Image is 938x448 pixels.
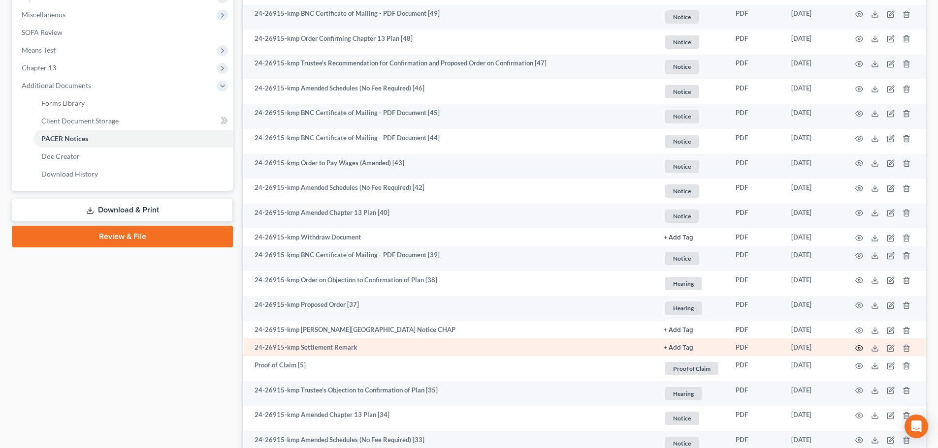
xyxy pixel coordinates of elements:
[33,148,233,165] a: Doc Creator
[783,356,843,381] td: [DATE]
[33,112,233,130] a: Client Document Storage
[664,343,720,352] a: + Add Tag
[243,79,656,104] td: 24-26915-kmp Amended Schedules (No Fee Required) [46]
[783,338,843,356] td: [DATE]
[33,94,233,112] a: Forms Library
[243,179,656,204] td: 24-26915-kmp Amended Schedules (No Fee Required) [42]
[22,81,91,90] span: Additional Documents
[728,179,783,204] td: PDF
[14,24,233,41] a: SOFA Review
[664,183,720,199] a: Notice
[665,10,699,24] span: Notice
[243,296,656,321] td: 24-26915-kmp Proposed Order [37]
[12,226,233,247] a: Review & File
[243,356,656,381] td: Proof of Claim [5]
[22,46,56,54] span: Means Test
[665,110,699,123] span: Notice
[664,410,720,426] a: Notice
[41,99,85,107] span: Forms Library
[664,275,720,292] a: Hearing
[664,325,720,334] a: + Add Tag
[783,271,843,296] td: [DATE]
[905,415,928,438] div: Open Intercom Messenger
[664,235,693,241] button: + Add Tag
[243,5,656,30] td: 24-26915-kmp BNC Certificate of Mailing - PDF Document [49]
[664,59,720,75] a: Notice
[243,381,656,406] td: 24-26915-kmp Trustee's Objection to Confirmation of Plan [35]
[665,209,699,223] span: Notice
[665,412,699,425] span: Notice
[243,55,656,80] td: 24-26915-kmp Trustee's Recommendation for Confirmation and Proposed Order on Confirmation [47]
[664,34,720,50] a: Notice
[783,321,843,338] td: [DATE]
[783,406,843,431] td: [DATE]
[243,321,656,338] td: 24-26915-kmp [PERSON_NAME][GEOGRAPHIC_DATA] Notice CHAP
[728,228,783,246] td: PDF
[728,296,783,321] td: PDF
[665,387,702,400] span: Hearing
[664,250,720,267] a: Notice
[665,85,699,98] span: Notice
[728,79,783,104] td: PDF
[243,228,656,246] td: 24-26915-kmp Withdraw Document
[783,204,843,229] td: [DATE]
[664,158,720,175] a: Notice
[664,327,693,333] button: + Add Tag
[783,55,843,80] td: [DATE]
[728,246,783,271] td: PDF
[243,154,656,179] td: 24-26915-kmp Order to Pay Wages (Amended) [43]
[783,129,843,154] td: [DATE]
[664,386,720,402] a: Hearing
[665,277,702,290] span: Hearing
[243,406,656,431] td: 24-26915-kmp Amended Chapter 13 Plan [34]
[243,104,656,129] td: 24-26915-kmp BNC Certificate of Mailing - PDF Document [45]
[664,133,720,149] a: Notice
[243,204,656,229] td: 24-26915-kmp Amended Chapter 13 Plan [40]
[728,55,783,80] td: PDF
[41,134,88,143] span: PACER Notices
[783,5,843,30] td: [DATE]
[22,63,56,72] span: Chapter 13
[728,406,783,431] td: PDF
[243,271,656,296] td: 24-26915-kmp Order on Objection to Confirmation of Plan [38]
[728,129,783,154] td: PDF
[665,301,702,315] span: Hearing
[664,208,720,224] a: Notice
[783,246,843,271] td: [DATE]
[12,199,233,222] a: Download & Print
[728,356,783,381] td: PDF
[783,381,843,406] td: [DATE]
[728,204,783,229] td: PDF
[783,79,843,104] td: [DATE]
[665,35,699,49] span: Notice
[665,362,718,375] span: Proof of Claim
[243,338,656,356] td: 24-26915-kmp Settlement Remark
[728,271,783,296] td: PDF
[728,338,783,356] td: PDF
[243,129,656,154] td: 24-26915-kmp BNC Certificate of Mailing - PDF Document [44]
[41,152,80,160] span: Doc Creator
[22,28,63,36] span: SOFA Review
[33,130,233,148] a: PACER Notices
[728,381,783,406] td: PDF
[728,154,783,179] td: PDF
[728,5,783,30] td: PDF
[783,154,843,179] td: [DATE]
[665,184,699,198] span: Notice
[664,9,720,25] a: Notice
[783,30,843,55] td: [DATE]
[728,321,783,338] td: PDF
[783,296,843,321] td: [DATE]
[243,30,656,55] td: 24-26915-kmp Order Confirming Chapter 13 Plan [48]
[664,300,720,316] a: Hearing
[783,228,843,246] td: [DATE]
[664,345,693,351] button: + Add Tag
[41,117,119,125] span: Client Document Storage
[783,179,843,204] td: [DATE]
[665,160,699,173] span: Notice
[665,135,699,148] span: Notice
[783,104,843,129] td: [DATE]
[33,165,233,183] a: Download History
[664,84,720,100] a: Notice
[664,108,720,124] a: Notice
